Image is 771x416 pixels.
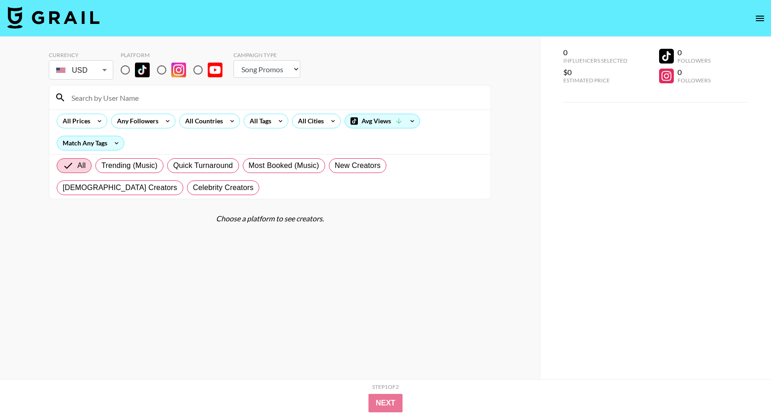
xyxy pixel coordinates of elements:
[345,114,420,128] div: Avg Views
[563,48,627,57] div: 0
[66,90,485,105] input: Search by User Name
[57,114,92,128] div: All Prices
[49,52,113,58] div: Currency
[563,57,627,64] div: Influencers Selected
[563,77,627,84] div: Estimated Price
[49,214,491,223] div: Choose a platform to see creators.
[563,68,627,77] div: $0
[180,114,225,128] div: All Countries
[678,68,711,77] div: 0
[725,370,760,405] iframe: Drift Widget Chat Controller
[244,114,273,128] div: All Tags
[234,52,300,58] div: Campaign Type
[678,48,711,57] div: 0
[372,383,399,390] div: Step 1 of 2
[173,160,233,171] span: Quick Turnaround
[678,77,711,84] div: Followers
[335,160,381,171] span: New Creators
[292,114,326,128] div: All Cities
[135,63,150,77] img: TikTok
[111,114,160,128] div: Any Followers
[678,57,711,64] div: Followers
[101,160,158,171] span: Trending (Music)
[77,160,86,171] span: All
[208,63,222,77] img: YouTube
[7,6,99,29] img: Grail Talent
[249,160,319,171] span: Most Booked (Music)
[368,394,403,412] button: Next
[63,182,177,193] span: [DEMOGRAPHIC_DATA] Creators
[193,182,254,193] span: Celebrity Creators
[751,9,769,28] button: open drawer
[171,63,186,77] img: Instagram
[51,62,111,78] div: USD
[121,52,230,58] div: Platform
[57,136,124,150] div: Match Any Tags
